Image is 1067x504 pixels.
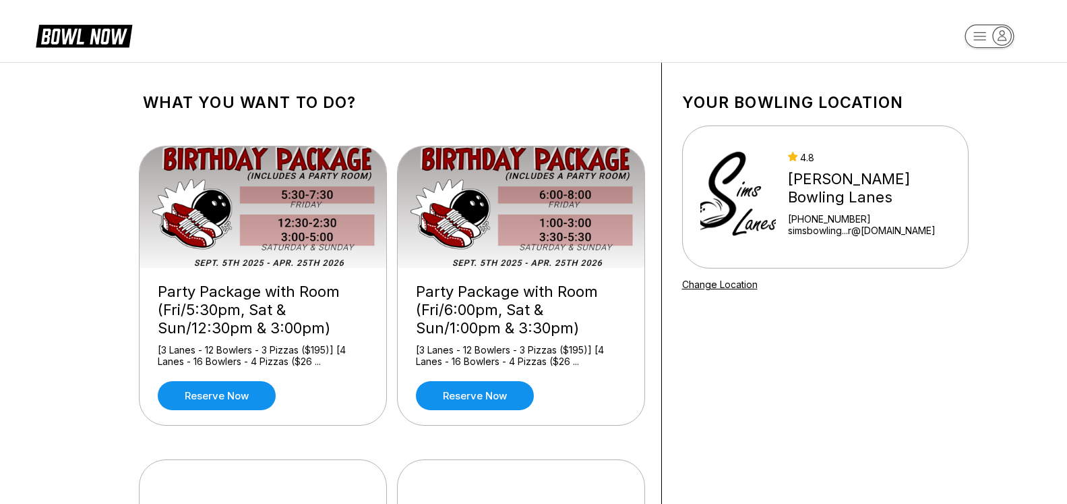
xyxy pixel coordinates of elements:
[398,146,646,268] img: Party Package with Room (Fri/6:00pm, Sat & Sun/1:00pm & 3:30pm)
[158,283,368,337] div: Party Package with Room (Fri/5:30pm, Sat & Sun/12:30pm & 3:00pm)
[682,93,969,112] h1: Your bowling location
[416,344,626,368] div: [3 Lanes - 12 Bowlers - 3 Pizzas ($195)] [4 Lanes - 16 Bowlers - 4 Pizzas ($26 ...
[158,381,276,410] a: Reserve now
[140,146,388,268] img: Party Package with Room (Fri/5:30pm, Sat & Sun/12:30pm & 3:00pm)
[682,279,758,290] a: Change Location
[788,170,961,206] div: [PERSON_NAME] Bowling Lanes
[416,381,534,410] a: Reserve now
[700,146,776,248] img: Sims Bowling Lanes
[158,344,368,368] div: [3 Lanes - 12 Bowlers - 3 Pizzas ($195)] [4 Lanes - 16 Bowlers - 4 Pizzas ($26 ...
[788,152,961,163] div: 4.8
[788,213,961,225] div: [PHONE_NUMBER]
[788,225,961,236] a: simsbowling...r@[DOMAIN_NAME]
[143,93,641,112] h1: What you want to do?
[416,283,626,337] div: Party Package with Room (Fri/6:00pm, Sat & Sun/1:00pm & 3:30pm)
